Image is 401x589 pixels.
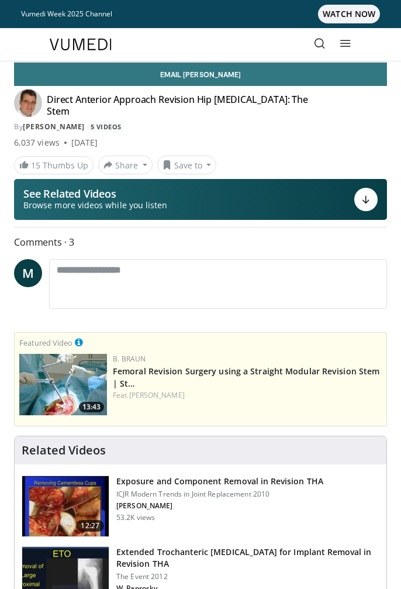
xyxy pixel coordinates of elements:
p: [PERSON_NAME] [116,501,323,511]
p: The Event 2012 [116,572,379,581]
span: Browse more videos while you listen [23,199,167,211]
a: [PERSON_NAME] [129,390,185,400]
span: Comments 3 [14,235,387,250]
span: 6,037 views [14,137,60,149]
img: 297848_0003_1.png.150x105_q85_crop-smart_upscale.jpg [22,476,109,537]
a: 13:43 [19,354,107,415]
p: 53.2K views [116,513,155,522]
a: 12:27 Exposure and Component Removal in Revision THA ICJR Modern Trends in Joint Replacement 2010... [22,476,379,538]
div: By [14,122,387,132]
span: 15 [31,160,40,171]
span: 12:27 [76,520,104,532]
img: VuMedi Logo [50,39,112,50]
button: Share [98,156,153,174]
div: Feat. [113,390,382,401]
button: Save to [157,156,217,174]
small: Featured Video [19,337,72,348]
a: B. Braun [113,354,146,364]
img: Avatar [14,89,42,117]
a: Vumedi Week 2025 ChannelWATCH NOW [21,5,380,23]
h4: Direct Anterior Approach Revision Hip [MEDICAL_DATA]: The Stem [47,94,310,117]
a: 5 Videos [87,122,125,132]
span: 13:43 [79,402,104,412]
p: See Related Videos [23,188,167,199]
img: 4275ad52-8fa6-4779-9598-00e5d5b95857.150x105_q85_crop-smart_upscale.jpg [19,354,107,415]
a: [PERSON_NAME] [23,122,85,132]
span: WATCH NOW [318,5,380,23]
a: Email [PERSON_NAME] [14,63,387,86]
a: 15 Thumbs Up [14,156,94,174]
h3: Exposure and Component Removal in Revision THA [116,476,323,487]
a: Femoral Revision Surgery using a Straight Modular Revision Stem | St… [113,366,379,389]
button: See Related Videos Browse more videos while you listen [14,179,387,220]
p: ICJR Modern Trends in Joint Replacement 2010 [116,490,323,499]
h4: Related Videos [22,443,106,457]
div: [DATE] [71,137,98,149]
a: M [14,259,42,287]
h3: Extended Trochanteric [MEDICAL_DATA] for Implant Removal in Revision THA [116,546,379,570]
